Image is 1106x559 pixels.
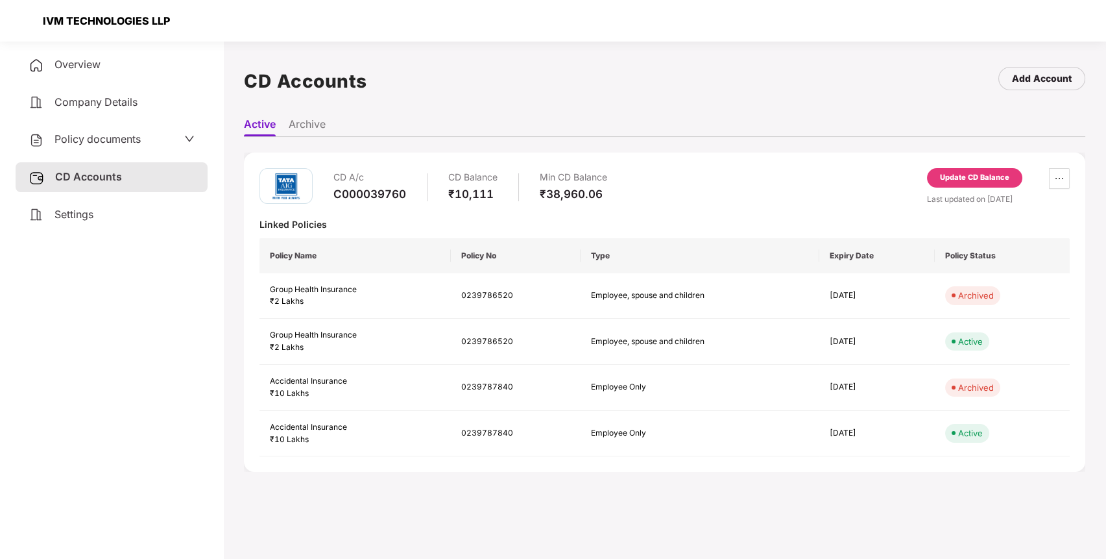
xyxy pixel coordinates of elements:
th: Expiry Date [819,238,935,273]
img: tatag.png [267,167,306,206]
th: Policy Status [935,238,1070,273]
div: Active [958,335,983,348]
h1: CD Accounts [244,67,367,95]
span: ellipsis [1050,173,1069,184]
span: Overview [54,58,101,71]
span: ₹2 Lakhs [270,296,304,306]
div: Group Health Insurance [270,284,440,296]
span: ₹10 Lakhs [270,434,309,444]
td: [DATE] [819,319,935,365]
td: [DATE] [819,411,935,457]
div: Active [958,427,983,440]
div: Archived [958,381,994,394]
div: CD Balance [448,168,498,187]
button: ellipsis [1049,168,1070,189]
div: Accidental Insurance [270,375,440,388]
span: down [184,134,195,144]
span: Settings [54,208,93,221]
li: Active [244,118,276,136]
div: Add Account [1012,71,1072,86]
td: 0239786520 [451,319,580,365]
span: ₹2 Lakhs [270,342,304,352]
div: C000039760 [333,187,406,201]
div: Employee Only [591,427,734,440]
div: CD A/c [333,168,406,187]
div: Employee, spouse and children [591,336,734,348]
img: svg+xml;base64,PHN2ZyB4bWxucz0iaHR0cDovL3d3dy53My5vcmcvMjAwMC9zdmciIHdpZHRoPSIyNCIgaGVpZ2h0PSIyNC... [29,95,44,110]
td: 0239787840 [451,365,580,411]
th: Type [581,238,819,273]
div: Last updated on [DATE] [927,193,1070,205]
div: Employee, spouse and children [591,290,734,302]
div: Min CD Balance [540,168,607,187]
span: CD Accounts [55,170,122,183]
li: Archive [289,118,326,136]
span: ₹10 Lakhs [270,388,309,398]
img: svg+xml;base64,PHN2ZyB4bWxucz0iaHR0cDovL3d3dy53My5vcmcvMjAwMC9zdmciIHdpZHRoPSIyNCIgaGVpZ2h0PSIyNC... [29,207,44,223]
div: Group Health Insurance [270,329,440,342]
div: ₹10,111 [448,187,498,201]
td: [DATE] [819,365,935,411]
div: Accidental Insurance [270,421,440,434]
div: Employee Only [591,381,734,393]
div: Archived [958,289,994,302]
td: [DATE] [819,273,935,319]
img: svg+xml;base64,PHN2ZyB4bWxucz0iaHR0cDovL3d3dy53My5vcmcvMjAwMC9zdmciIHdpZHRoPSIyNCIgaGVpZ2h0PSIyNC... [29,132,44,148]
img: svg+xml;base64,PHN2ZyB3aWR0aD0iMjUiIGhlaWdodD0iMjQiIHZpZXdCb3g9IjAgMCAyNSAyNCIgZmlsbD0ibm9uZSIgeG... [29,170,45,186]
th: Policy No [451,238,580,273]
div: IVM TECHNOLOGIES LLP [35,14,170,27]
div: Linked Policies [259,218,1070,230]
th: Policy Name [259,238,451,273]
div: Update CD Balance [940,172,1009,184]
div: ₹38,960.06 [540,187,607,201]
img: svg+xml;base64,PHN2ZyB4bWxucz0iaHR0cDovL3d3dy53My5vcmcvMjAwMC9zdmciIHdpZHRoPSIyNCIgaGVpZ2h0PSIyNC... [29,58,44,73]
td: 0239787840 [451,411,580,457]
span: Company Details [54,95,138,108]
span: Policy documents [54,132,141,145]
td: 0239786520 [451,273,580,319]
